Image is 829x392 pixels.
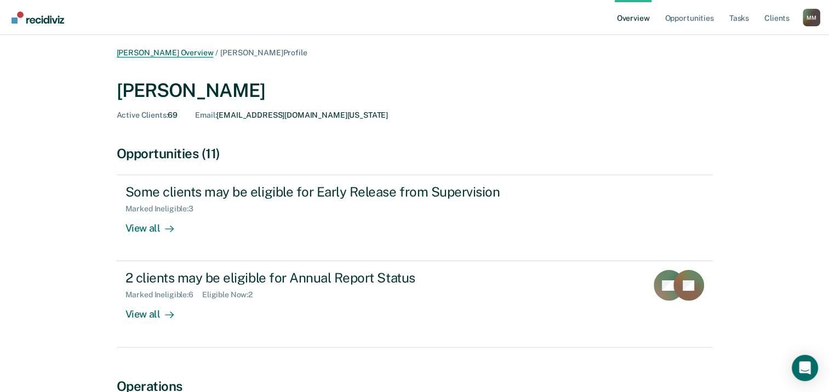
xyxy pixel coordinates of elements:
div: Marked Ineligible : 6 [125,290,202,299]
div: Open Intercom Messenger [792,355,818,381]
div: View all [125,214,187,235]
div: Marked Ineligible : 3 [125,204,202,214]
div: View all [125,299,187,321]
div: [PERSON_NAME] [117,79,713,102]
div: Opportunities (11) [117,146,713,162]
span: / [213,48,220,57]
div: 2 clients may be eligible for Annual Report Status [125,270,510,286]
button: Profile dropdown button [803,9,820,26]
a: Some clients may be eligible for Early Release from SupervisionMarked Ineligible:3View all [117,175,713,261]
div: Eligible Now : 2 [202,290,261,299]
span: Email : [195,111,216,119]
a: 2 clients may be eligible for Annual Report StatusMarked Ineligible:6Eligible Now:2View all [117,261,713,347]
div: Some clients may be eligible for Early Release from Supervision [125,184,510,200]
div: M M [803,9,820,26]
img: Recidiviz [12,11,64,24]
div: [EMAIL_ADDRESS][DOMAIN_NAME][US_STATE] [195,111,388,120]
div: 69 [117,111,178,120]
a: [PERSON_NAME] Overview [117,48,214,57]
span: Active Clients : [117,111,168,119]
span: [PERSON_NAME] Profile [220,48,307,57]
